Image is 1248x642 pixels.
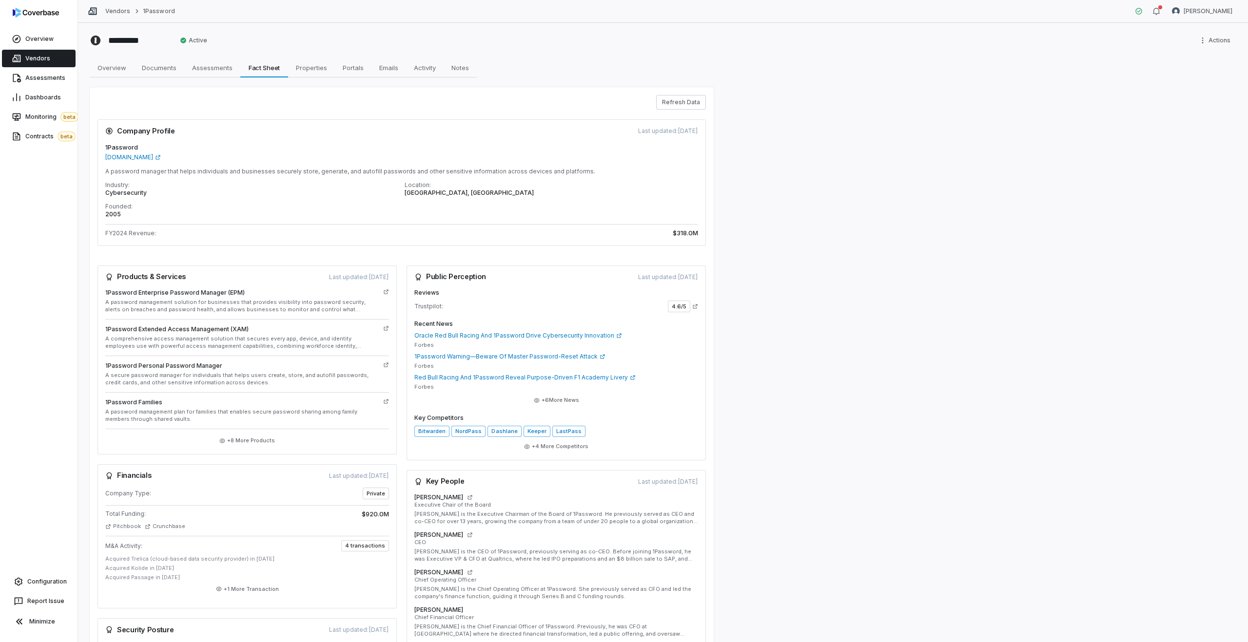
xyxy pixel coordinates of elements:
[105,398,379,406] h4: 1Password Families
[414,273,486,281] h3: Public Perception
[138,61,180,74] span: Documents
[25,74,65,82] span: Assessments
[4,592,74,610] button: Report Issue
[414,606,463,614] h4: [PERSON_NAME]
[414,374,698,381] a: Red Bull Racing And 1Password Reveal Purpose-Driven F1 Academy Livery
[25,35,54,43] span: Overview
[105,565,389,572] div: Acquired Kolide in [DATE]
[678,478,698,485] span: [DATE]
[145,523,185,530] a: Crunchbase
[410,61,440,74] span: Activity
[105,335,379,350] p: A comprehensive access management solution that secures every app, device, and identity employees...
[2,128,76,145] a: Contractsbeta
[105,542,142,550] span: M&A Activity:
[105,203,133,210] span: Founded:
[369,626,389,633] span: [DATE]
[341,540,389,551] span: 4 transactions
[4,612,74,631] button: Minimize
[4,573,74,590] a: Configuration
[2,50,76,67] a: Vendors
[414,493,463,501] h4: [PERSON_NAME]
[362,510,389,519] span: $920.0M
[638,273,698,281] span: Last updated:
[363,488,389,499] span: private
[105,523,141,530] a: Pitchbook
[414,426,449,437] a: Bitwarden
[105,143,698,152] h4: 1Password
[105,189,399,197] p: Cybersecurity
[414,539,698,546] p: CEO
[105,153,161,161] a: [DOMAIN_NAME]
[1172,7,1180,15] img: Lili Jiang avatar
[414,501,698,509] p: Executive Chair of the Board
[105,210,399,218] p: 2005
[414,585,698,600] p: [PERSON_NAME] is the Chief Operating Officer at 1Password. She previously served as CFO and led t...
[27,578,67,585] span: Configuration
[414,414,698,422] h4: Key Competitors
[414,383,434,391] span: Forbes
[414,531,463,539] h4: [PERSON_NAME]
[448,61,473,74] span: Notes
[1196,33,1236,48] button: More actions
[180,37,207,44] span: Active
[414,623,698,638] p: [PERSON_NAME] is the Chief Financial Officer of 1Password. Previously, he was CFO at [GEOGRAPHIC_...
[2,69,76,87] a: Assessments
[105,127,175,135] h3: Company Profile
[678,127,698,134] span: [DATE]
[60,112,78,122] span: beta
[414,341,434,349] span: Forbes
[105,7,130,15] a: Vendors
[105,289,379,297] h4: 1Password Enterprise Password Manager (EPM)
[673,228,698,238] span: $318.0M
[531,392,582,409] button: +6More News
[339,61,368,74] span: Portals
[216,432,278,450] button: +8 More Products
[105,555,389,563] div: Acquired Trelica (cloud-based data security provider) in [DATE]
[105,490,151,497] span: Company Type:
[2,30,76,48] a: Overview
[188,61,236,74] span: Assessments
[414,576,698,584] p: Chief Operating Officer
[414,362,434,370] span: Forbes
[2,89,76,106] a: Dashboards
[414,568,463,576] h4: [PERSON_NAME]
[105,325,379,333] h4: 1Password Extended Access Management (XAM)
[678,273,698,281] span: [DATE]
[375,61,402,74] span: Emails
[414,302,443,310] span: Trustpilot:
[414,353,698,360] a: 1Password Warning—Beware Of Master Password-Reset Attack
[487,426,521,437] span: Dashlane
[414,320,698,328] h4: Recent News
[105,362,379,370] h4: 1Password Personal Password Manager
[105,372,379,386] p: A secure password manager for individuals that helps users create, store, and autofill passwords,...
[638,478,698,486] span: Last updated:
[552,426,585,437] span: LastPass
[369,472,389,479] span: [DATE]
[105,472,151,480] h3: Financials
[329,472,389,480] span: Last updated:
[414,289,698,297] h4: Reviews
[105,510,146,518] span: Total Funding:
[13,8,59,18] img: logo-D7KZi-bG.svg
[414,614,698,621] p: Chief Financial Officer
[213,580,282,598] button: +1 More Transaction
[405,189,698,197] p: [GEOGRAPHIC_DATA], [GEOGRAPHIC_DATA]
[105,181,130,189] span: Industry:
[521,438,591,455] button: +4 More Competitors
[656,95,706,110] button: Refresh Data
[524,426,550,437] a: Keeper
[25,132,76,141] span: Contracts
[414,548,698,563] p: [PERSON_NAME] is the CEO of 1Password, previously serving as co-CEO. Before joining 1Password, he...
[105,299,379,313] p: A password management solution for businesses that provides visibility into password security, al...
[245,61,284,74] span: Fact Sheet
[94,61,130,74] span: Overview
[25,55,50,62] span: Vendors
[1184,7,1232,15] span: [PERSON_NAME]
[29,618,55,625] span: Minimize
[105,168,698,175] p: A password manager that helps individuals and businesses securely store, generate, and autofill p...
[329,626,389,634] span: Last updated:
[143,7,175,15] a: 1Password
[1166,4,1238,19] button: Lili Jiang avatar[PERSON_NAME]
[451,426,486,437] span: NordPass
